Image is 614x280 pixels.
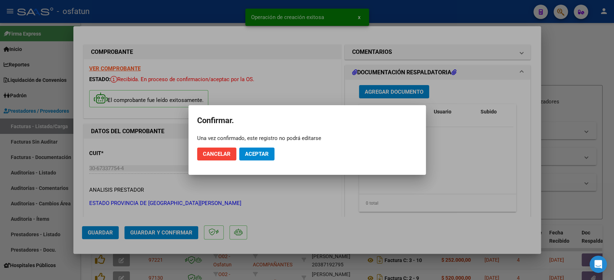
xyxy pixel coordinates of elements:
span: Aceptar [245,151,269,157]
button: Cancelar [197,148,236,160]
div: Una vez confirmado, este registro no podrá editarse [197,135,417,142]
h2: Confirmar. [197,114,417,127]
span: Cancelar [203,151,231,157]
button: Aceptar [239,148,274,160]
div: Open Intercom Messenger [590,256,607,273]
